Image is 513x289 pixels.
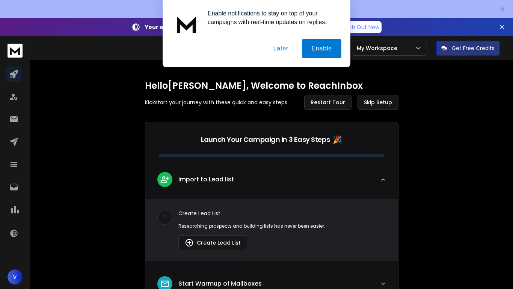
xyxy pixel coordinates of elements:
[160,175,170,184] img: lead
[8,269,23,284] button: V
[160,279,170,289] img: lead
[202,9,341,26] div: Enable notifications to stay on top of your campaigns with real-time updates on replies.
[145,99,287,106] p: Kickstart your journey with these quick and easy steps
[333,134,342,145] span: 🎉
[178,223,386,229] p: Researching prospects and building lists has never been easier.
[264,39,297,58] button: Later
[185,238,194,247] img: lead
[178,175,234,184] p: Import to Lead list
[157,210,172,225] div: 1
[172,9,202,39] img: notification icon
[201,134,330,145] p: Launch Your Campaign in 3 Easy Steps
[145,199,398,261] div: leadImport to Lead list
[302,39,341,58] button: Enable
[145,80,398,92] h1: Hello [PERSON_NAME] , Welcome to ReachInbox
[364,99,392,106] span: Skip Setup
[178,235,247,250] button: Create Lead List
[145,166,398,199] button: leadImport to Lead list
[358,95,398,110] button: Skip Setup
[178,210,386,217] p: Create Lead List
[304,95,352,110] button: Restart Tour
[178,279,262,288] p: Start Warmup of Mailboxes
